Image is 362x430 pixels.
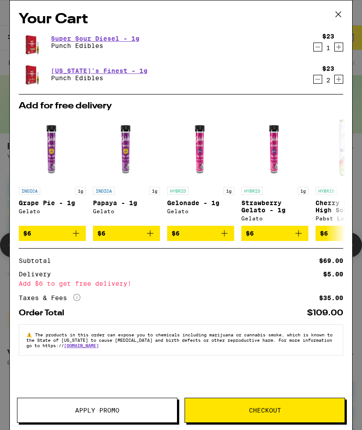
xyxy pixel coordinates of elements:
p: INDICA [19,187,40,195]
button: Decrement [313,43,322,52]
img: Gelato - Strawberry Gelato - 1g [241,115,308,182]
p: 1g [298,187,308,195]
div: Taxes & Fees [19,294,80,302]
div: Order Total [19,309,71,317]
div: $69.00 [319,258,343,264]
p: Punch Edibles [51,42,139,49]
p: Papaya - 1g [93,199,160,206]
img: Gelato - Grape Pie - 1g [19,115,86,182]
div: Subtotal [19,258,57,264]
div: Gelato [167,208,234,214]
img: Punch Edibles - Super Sour Diesel - 1g [19,26,44,58]
button: Increment [334,43,343,52]
span: $6 [172,230,180,237]
a: Open page for Strawberry Gelato - 1g from Gelato [241,115,308,226]
div: $109.00 [307,309,343,317]
p: Strawberry Gelato - 1g [241,199,308,214]
span: ⚠️ [26,332,35,337]
p: HYBRID [241,187,263,195]
img: Gelato - Papaya - 1g [93,115,160,182]
button: Decrement [313,75,322,84]
button: Add to bag [167,226,234,241]
div: 1 [322,44,334,52]
a: Super Sour Diesel - 1g [51,35,139,42]
p: HYBRID [167,187,189,195]
a: Open page for Gelonade - 1g from Gelato [167,115,234,226]
button: Add to bag [241,226,308,241]
div: $23 [322,65,334,72]
div: Gelato [19,208,86,214]
button: Add to bag [19,226,86,241]
span: Checkout [249,407,281,413]
a: [US_STATE]'s Finest - 1g [51,67,147,74]
span: The products in this order can expose you to chemicals including marijuana or cannabis smoke, whi... [26,332,333,348]
button: Checkout [185,398,345,423]
div: $23 [322,33,334,40]
div: Add $6 to get free delivery! [19,280,343,287]
div: $5.00 [323,271,343,277]
div: Gelato [241,215,308,221]
div: 2 [322,77,334,84]
p: Grape Pie - 1g [19,199,86,206]
img: Punch Edibles - Florida's Finest - 1g [19,62,44,87]
p: 1g [75,187,86,195]
span: Apply Promo [75,407,119,413]
img: Gelato - Gelonade - 1g [167,115,234,182]
span: $6 [23,230,31,237]
button: Increment [334,75,343,84]
span: $6 [97,230,105,237]
p: Gelonade - 1g [167,199,234,206]
div: Delivery [19,271,57,277]
div: $35.00 [319,295,343,301]
h2: Add for free delivery [19,102,343,111]
h2: Your Cart [19,9,343,30]
button: Apply Promo [17,398,177,423]
div: Gelato [93,208,160,214]
button: Add to bag [93,226,160,241]
span: $6 [320,230,328,237]
span: $6 [246,230,254,237]
p: 1g [149,187,160,195]
a: [DOMAIN_NAME] [64,343,99,348]
p: 1g [223,187,234,195]
p: HYBRID [316,187,337,195]
p: INDICA [93,187,114,195]
a: Open page for Papaya - 1g from Gelato [93,115,160,226]
p: Punch Edibles [51,74,147,82]
a: Open page for Grape Pie - 1g from Gelato [19,115,86,226]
